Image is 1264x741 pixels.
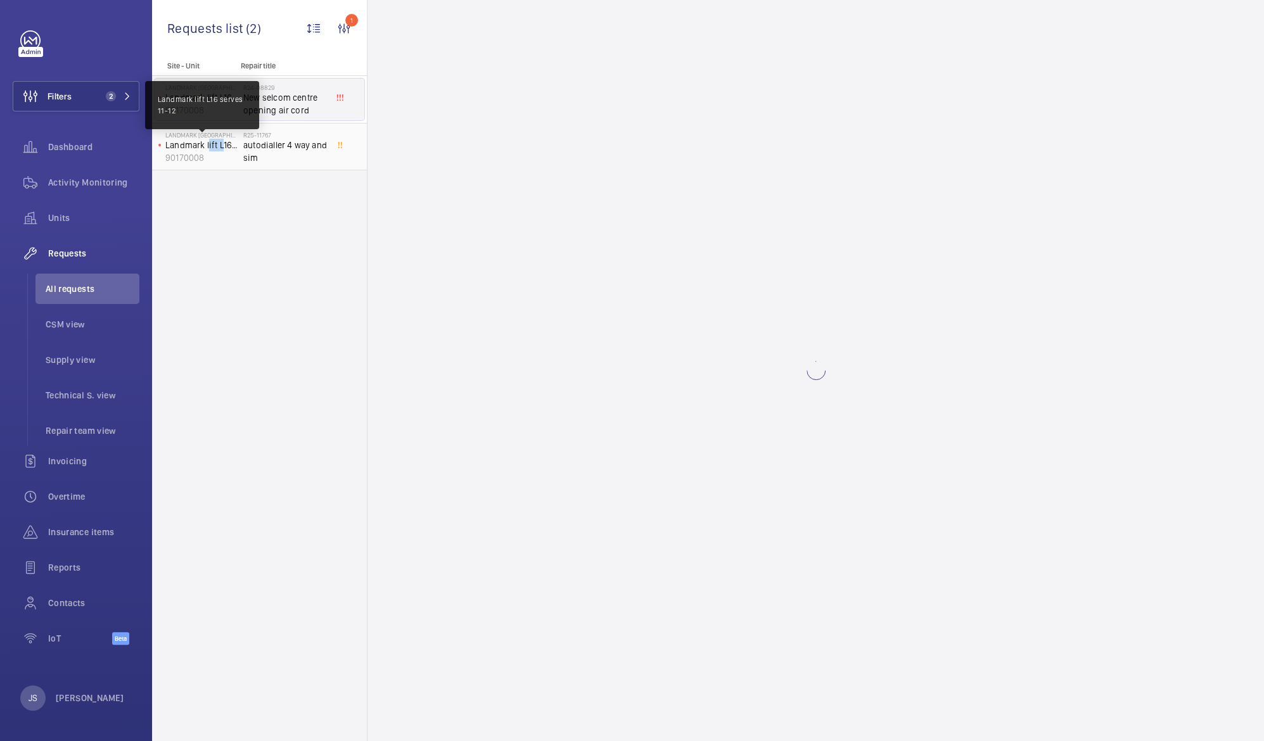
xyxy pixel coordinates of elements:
[46,424,139,437] span: Repair team view
[48,176,139,189] span: Activity Monitoring
[48,141,139,153] span: Dashboard
[48,561,139,574] span: Reports
[46,389,139,402] span: Technical S. view
[165,131,238,139] p: Landmark [GEOGRAPHIC_DATA]
[48,247,139,260] span: Requests
[112,632,129,645] span: Beta
[243,131,327,139] h2: R25-11767
[165,139,238,151] p: Landmark lift L16 serves 11-12
[46,282,139,295] span: All requests
[106,91,116,101] span: 2
[48,455,139,467] span: Invoicing
[48,490,139,503] span: Overtime
[167,20,246,36] span: Requests list
[48,632,112,645] span: IoT
[243,91,327,117] span: New selcom centre opening air cord
[152,61,236,70] p: Site - Unit
[48,212,139,224] span: Units
[29,692,37,704] p: JS
[243,139,327,164] span: autodialler 4 way and sim
[56,692,124,704] p: [PERSON_NAME]
[46,318,139,331] span: CSM view
[165,151,238,164] p: 90170008
[241,61,324,70] p: Repair title
[13,81,139,111] button: Filters2
[46,353,139,366] span: Supply view
[243,84,327,91] h2: R24-08829
[48,597,139,609] span: Contacts
[48,526,139,538] span: Insurance items
[48,90,72,103] span: Filters
[158,94,246,117] p: Landmark lift L16 serves 11-12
